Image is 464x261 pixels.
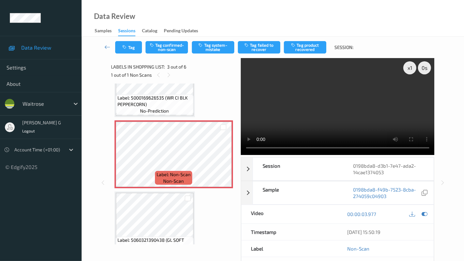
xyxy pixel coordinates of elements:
div: Timestamp [241,224,338,240]
button: Tag product recovered [284,41,326,54]
span: Label: 5060321390438 (GL SOFT TACO WRAPS) [117,237,192,250]
a: Sessions [118,26,142,36]
div: Sample0198bda8-f49b-7523-8cba-274059c04903 [241,181,434,205]
div: Catalog [142,27,157,36]
button: Tag system-mistake [192,41,234,54]
div: Pending Updates [164,27,198,36]
button: Tag [115,41,142,54]
div: [DATE] 15:50:19 [347,229,424,235]
div: x 1 [403,61,416,74]
span: 3 out of 6 [167,64,187,70]
a: Pending Updates [164,26,205,36]
div: Sessions [118,27,135,36]
span: Label: Non-Scan [157,171,191,178]
span: no-prediction [140,108,169,114]
div: Session [253,158,343,180]
button: Tag failed to recover [238,41,280,54]
span: Label: 5000169626535 (WR CI BLK PEPPERCORN) [117,95,192,108]
div: 1 out of 1 Non Scans [111,71,236,79]
a: 00:00:03.977 [347,211,376,217]
button: Tag confirmed-non-scan [146,41,188,54]
div: Video [241,205,338,223]
a: Samples [95,26,118,36]
a: Catalog [142,26,164,36]
div: Sample [253,181,343,204]
div: Label [241,240,338,257]
a: Non-Scan [347,245,369,252]
div: 0 s [418,61,431,74]
div: Session0198bda8-d3b1-7e47-ada2-14cae1374053 [241,157,434,181]
span: Session: [334,44,353,51]
div: 0198bda8-d3b1-7e47-ada2-14cae1374053 [343,158,434,180]
span: non-scan [163,178,184,184]
div: Samples [95,27,112,36]
span: Labels in shopping list: [111,64,165,70]
div: Data Review [94,13,135,20]
a: 0198bda8-f49b-7523-8cba-274059c04903 [353,186,420,199]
